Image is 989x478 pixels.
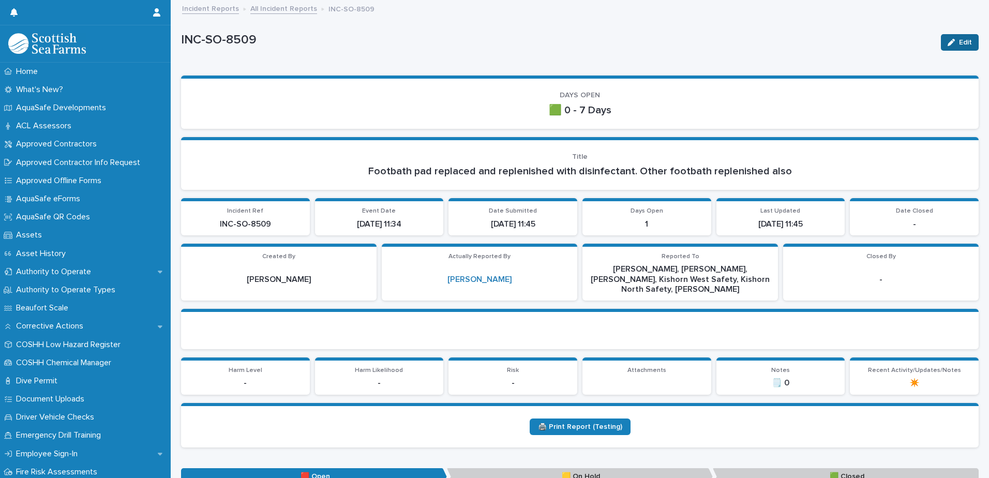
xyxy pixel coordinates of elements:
[12,212,98,222] p: AquaSafe QR Codes
[489,208,537,214] span: Date Submitted
[12,412,102,422] p: Driver Vehicle Checks
[181,33,933,48] p: INC-SO-8509
[12,394,93,404] p: Document Uploads
[321,378,438,388] p: -
[856,378,972,388] p: ✴️
[12,321,92,331] p: Corrective Actions
[12,467,106,477] p: Fire Risk Assessments
[723,378,839,388] p: 🗒️ 0
[530,419,631,435] a: 🖨️ Print Report (Testing)
[12,103,114,113] p: AquaSafe Developments
[771,367,790,374] span: Notes
[227,208,263,214] span: Incident Ref
[12,67,46,77] p: Home
[12,303,77,313] p: Beaufort Scale
[662,253,699,260] span: Reported To
[12,430,109,440] p: Emergency Drill Training
[193,104,966,116] p: 🟩 0 - 7 Days
[538,423,622,430] span: 🖨️ Print Report (Testing)
[12,340,129,350] p: COSHH Low Hazard Register
[262,253,295,260] span: Created By
[507,367,519,374] span: Risk
[187,378,304,388] p: -
[12,139,105,149] p: Approved Contractors
[12,230,50,240] p: Assets
[631,208,663,214] span: Days Open
[12,449,86,459] p: Employee Sign-In
[12,85,71,95] p: What's New?
[941,34,979,51] button: Edit
[182,2,239,14] a: Incident Reports
[12,158,148,168] p: Approved Contractor Info Request
[193,165,966,177] p: Footbath pad replaced and replenished with disinfectant. Other footbath replenished also
[187,275,370,285] p: [PERSON_NAME]
[760,208,800,214] span: Last Updated
[187,219,304,229] p: INC-SO-8509
[12,249,74,259] p: Asset History
[856,219,972,229] p: -
[12,358,119,368] p: COSHH Chemical Manager
[8,33,86,54] img: bPIBxiqnSb2ggTQWdOVV
[355,367,403,374] span: Harm Likelihood
[447,275,512,285] a: [PERSON_NAME]
[12,285,124,295] p: Authority to Operate Types
[589,264,772,294] p: [PERSON_NAME], [PERSON_NAME], [PERSON_NAME], Kishorn West Safety, Kishorn North Safety, [PERSON_N...
[959,39,972,46] span: Edit
[362,208,396,214] span: Event Date
[12,194,88,204] p: AquaSafe eForms
[455,378,571,388] p: -
[627,367,666,374] span: Attachments
[328,3,374,14] p: INC-SO-8509
[866,253,896,260] span: Closed By
[589,219,705,229] p: 1
[455,219,571,229] p: [DATE] 11:45
[896,208,933,214] span: Date Closed
[12,121,80,131] p: ACL Assessors
[868,367,961,374] span: Recent Activity/Updates/Notes
[12,376,66,386] p: Dive Permit
[723,219,839,229] p: [DATE] 11:45
[12,176,110,186] p: Approved Offline Forms
[250,2,317,14] a: All Incident Reports
[229,367,262,374] span: Harm Level
[448,253,511,260] span: Actually Reported By
[321,219,438,229] p: [DATE] 11:34
[789,275,972,285] p: -
[572,153,588,160] span: Title
[12,267,99,277] p: Authority to Operate
[560,92,600,99] span: DAYS OPEN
